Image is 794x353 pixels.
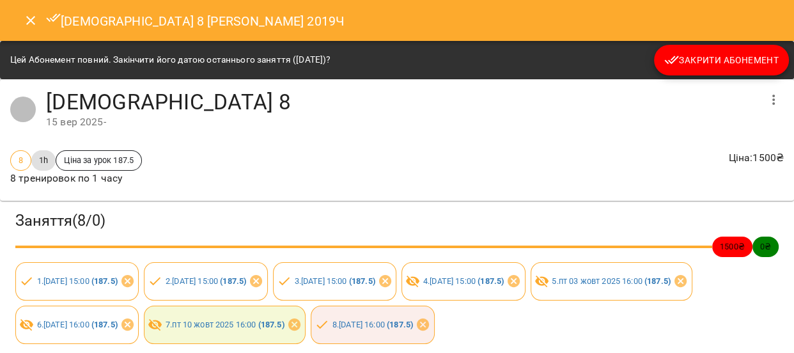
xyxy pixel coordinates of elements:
[531,262,692,301] div: 5.пт 03 жовт 2025 16:00 (187.5)
[46,114,758,130] div: 15 вер 2025 -
[15,211,779,231] h3: Заняття ( 8 / 0 )
[10,49,331,72] div: Цей Абонемент повний. Закінчити його датою останнього заняття ([DATE])?
[664,52,779,68] span: Закрити Абонемент
[349,276,375,286] b: ( 187.5 )
[387,320,413,329] b: ( 187.5 )
[56,154,141,166] span: Ціна за урок 187.5
[31,154,56,166] span: 1h
[752,240,779,253] span: 0 ₴
[37,320,118,329] a: 6.[DATE] 16:00 (187.5)
[311,306,434,344] div: 8.[DATE] 16:00 (187.5)
[654,45,789,75] button: Закрити Абонемент
[15,262,139,301] div: 1.[DATE] 15:00 (187.5)
[46,10,344,31] h6: [DEMOGRAPHIC_DATA] 8 [PERSON_NAME] 2019Ч
[46,90,758,114] h4: [DEMOGRAPHIC_DATA] 8
[332,320,413,329] a: 8.[DATE] 16:00 (187.5)
[258,320,284,329] b: ( 187.5 )
[294,276,375,286] a: 3.[DATE] 15:00 (187.5)
[91,320,118,329] b: ( 187.5 )
[401,262,525,301] div: 4.[DATE] 15:00 (187.5)
[166,320,284,329] a: 7.пт 10 жовт 2025 16:00 (187.5)
[10,171,142,186] p: 8 тренировок по 1 часу
[37,276,118,286] a: 1.[DATE] 15:00 (187.5)
[11,154,31,166] span: 8
[15,5,46,36] button: Close
[91,276,118,286] b: ( 187.5 )
[220,276,246,286] b: ( 187.5 )
[144,262,267,301] div: 2.[DATE] 15:00 (187.5)
[273,262,396,301] div: 3.[DATE] 15:00 (187.5)
[166,276,246,286] a: 2.[DATE] 15:00 (187.5)
[552,276,671,286] a: 5.пт 03 жовт 2025 16:00 (187.5)
[712,240,752,253] span: 1500 ₴
[423,276,504,286] a: 4.[DATE] 15:00 (187.5)
[644,276,671,286] b: ( 187.5 )
[15,306,139,344] div: 6.[DATE] 16:00 (187.5)
[144,306,306,344] div: 7.пт 10 жовт 2025 16:00 (187.5)
[729,150,784,166] p: Ціна : 1500 ₴
[478,276,504,286] b: ( 187.5 )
